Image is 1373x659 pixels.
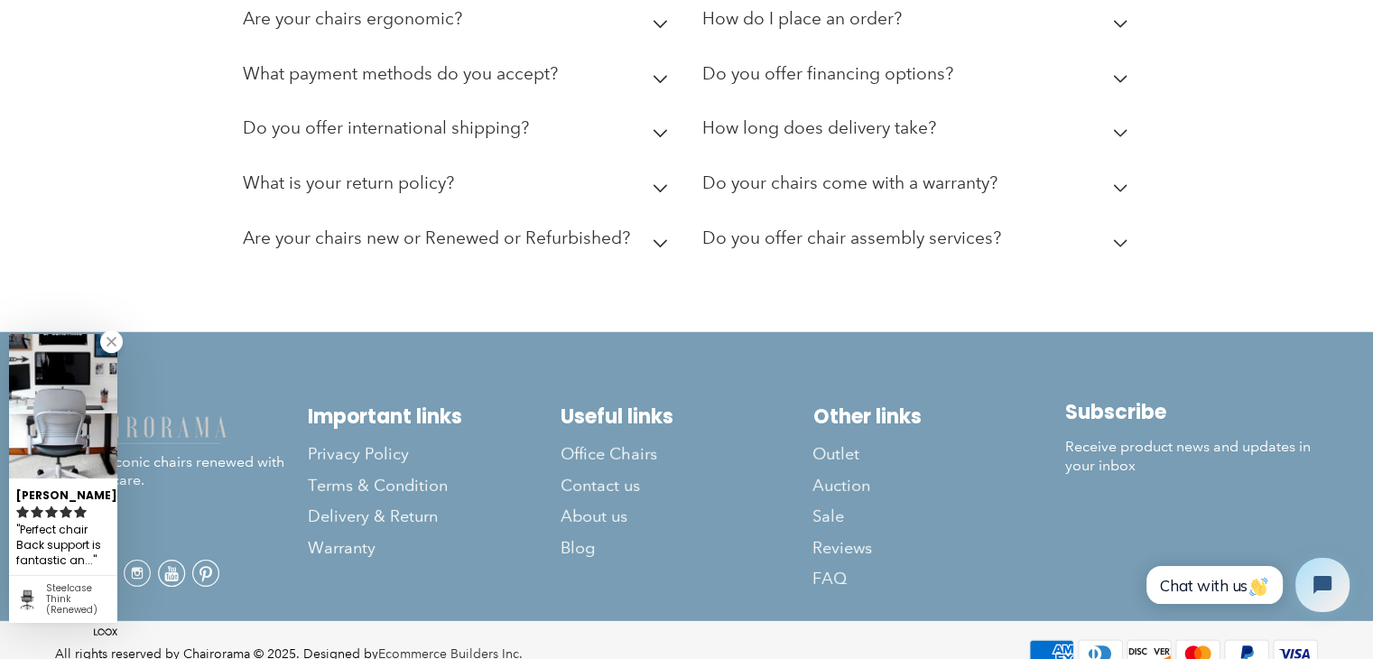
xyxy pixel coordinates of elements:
[812,533,1065,563] a: Reviews
[702,227,1001,248] h2: Do you offer chair assembly services?
[561,404,813,429] h2: Useful links
[561,439,813,469] a: Office Chairs
[812,476,870,497] span: Auction
[242,227,629,248] h2: Are your chairs new or Renewed or Refurbished?
[702,8,902,29] h2: How do I place an order?
[812,563,1065,594] a: FAQ
[45,506,58,518] svg: rating icon full
[702,160,1136,215] summary: Do your chairs come with a warranty?
[55,413,236,445] img: chairorama
[308,538,376,559] span: Warranty
[561,533,813,563] a: Blog
[60,506,72,518] svg: rating icon full
[812,569,847,589] span: FAQ
[46,583,110,616] div: Steelcase Think (Renewed)
[561,470,813,501] a: Contact us
[308,444,409,465] span: Privacy Policy
[242,8,461,29] h2: Are your chairs ergonomic?
[242,160,675,215] summary: What is your return policy?
[812,501,1065,532] a: Sale
[16,506,29,518] svg: rating icon full
[242,117,528,138] h2: Do you offer international shipping?
[561,476,640,497] span: Contact us
[308,470,561,501] a: Terms & Condition
[812,538,872,559] span: Reviews
[308,506,438,527] span: Delivery & Return
[702,117,936,138] h2: How long does delivery take?
[308,501,561,532] a: Delivery & Return
[561,506,627,527] span: About us
[812,470,1065,501] a: Auction
[242,105,675,160] summary: Do you offer international shipping?
[561,538,595,559] span: Blog
[308,439,561,469] a: Privacy Policy
[702,215,1136,270] summary: Do you offer chair assembly services?
[702,172,997,193] h2: Do your chairs come with a warranty?
[242,172,453,193] h2: What is your return policy?
[1065,400,1318,424] h2: Subscribe
[812,404,1065,429] h2: Other links
[242,215,675,270] summary: Are your chairs new or Renewed or Refurbished?
[702,51,1136,106] summary: Do you offer financing options?
[308,476,448,497] span: Terms & Condition
[74,506,87,518] svg: rating icon full
[561,444,657,465] span: Office Chairs
[16,521,110,571] div: Perfect chair Back support is fantastic and seat is comfortable. Arms have easy adjustments - fra...
[812,506,844,527] span: Sale
[242,51,675,106] summary: What payment methods do you accept?
[702,63,953,84] h2: Do you offer financing options?
[1127,543,1365,627] iframe: Tidio Chat
[16,481,110,504] div: [PERSON_NAME]
[812,439,1065,469] a: Outlet
[561,501,813,532] a: About us
[31,506,43,518] svg: rating icon full
[812,444,859,465] span: Outlet
[308,404,561,429] h2: Important links
[55,526,308,548] h4: Folow us
[1065,438,1318,476] p: Receive product news and updates in your inbox
[242,63,557,84] h2: What payment methods do you accept?
[9,334,117,478] img: Taine T. review of Steelcase Think (Renewed)
[308,533,561,563] a: Warranty
[702,105,1136,160] summary: How long does delivery take?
